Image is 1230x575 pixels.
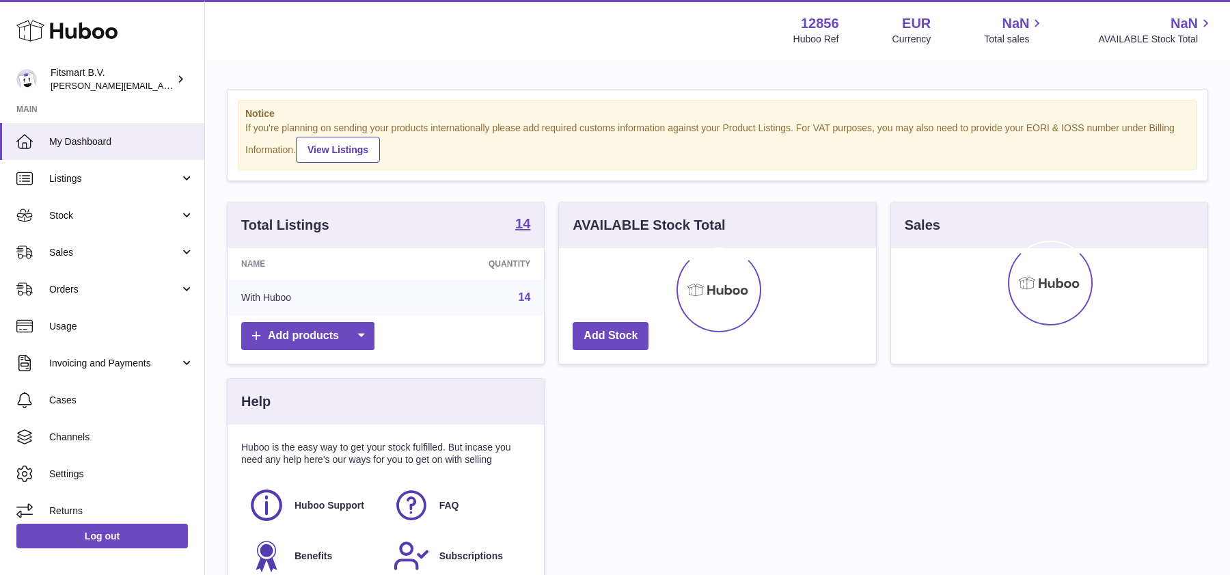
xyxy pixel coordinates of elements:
a: FAQ [393,487,524,524]
a: 14 [515,217,530,233]
strong: EUR [902,14,931,33]
strong: Notice [245,107,1190,120]
span: Channels [49,431,194,444]
a: View Listings [296,137,380,163]
h3: Help [241,392,271,411]
span: Invoicing and Payments [49,357,180,370]
a: Benefits [248,537,379,574]
th: Quantity [394,248,544,280]
div: Currency [892,33,931,46]
span: Sales [49,246,180,259]
a: 14 [519,291,531,303]
span: NaN [1002,14,1029,33]
th: Name [228,248,394,280]
a: Subscriptions [393,537,524,574]
span: Usage [49,320,194,333]
span: Cases [49,394,194,407]
strong: 14 [515,217,530,230]
span: [PERSON_NAME][EMAIL_ADDRESS][DOMAIN_NAME] [51,80,274,91]
span: Benefits [295,550,332,563]
h3: Sales [905,216,940,235]
img: jonathan@leaderoo.com [16,69,37,90]
span: AVAILABLE Stock Total [1098,33,1214,46]
span: FAQ [439,499,459,512]
a: Add Stock [573,322,648,350]
div: If you're planning on sending your products internationally please add required customs informati... [245,122,1190,163]
span: Stock [49,209,180,222]
a: Add products [241,322,374,350]
span: Total sales [984,33,1045,46]
h3: AVAILABLE Stock Total [573,216,725,235]
span: Returns [49,505,194,518]
a: Huboo Support [248,487,379,524]
td: With Huboo [228,280,394,315]
span: Huboo Support [295,499,364,512]
h3: Total Listings [241,216,329,235]
span: Settings [49,468,194,481]
a: Log out [16,524,188,548]
span: Orders [49,283,180,296]
a: NaN AVAILABLE Stock Total [1098,14,1214,46]
div: Huboo Ref [793,33,839,46]
p: Huboo is the easy way to get your stock fulfilled. But incase you need any help here's our ways f... [241,441,530,467]
span: Listings [49,172,180,185]
div: Fitsmart B.V. [51,66,174,92]
span: My Dashboard [49,135,194,148]
a: NaN Total sales [984,14,1045,46]
strong: 12856 [801,14,839,33]
span: NaN [1171,14,1198,33]
span: Subscriptions [439,550,503,563]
